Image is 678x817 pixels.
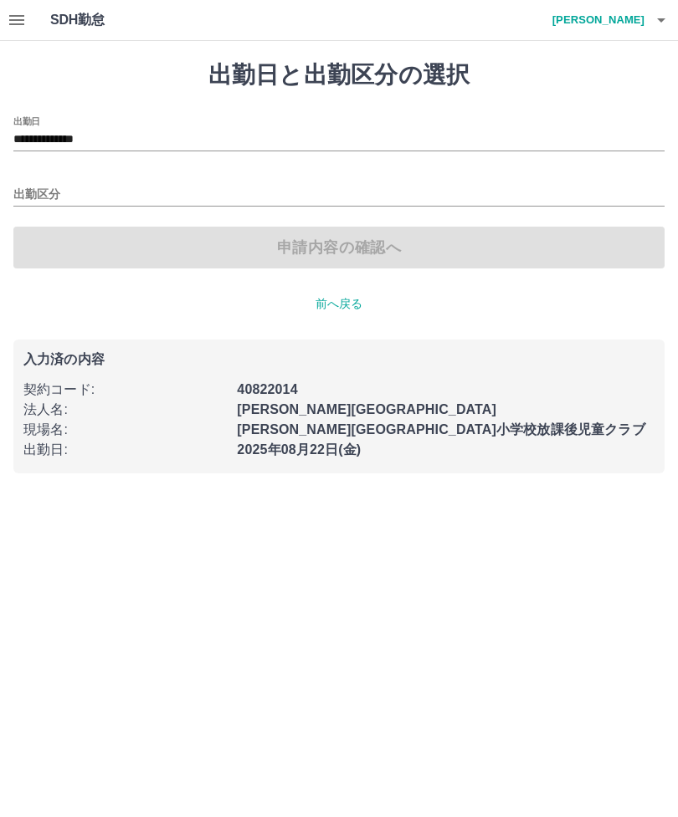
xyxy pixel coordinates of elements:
[237,442,361,457] b: 2025年08月22日(金)
[23,400,227,420] p: 法人名 :
[23,353,655,366] p: 入力済の内容
[13,61,665,89] h1: 出勤日と出勤区分の選択
[237,402,496,416] b: [PERSON_NAME][GEOGRAPHIC_DATA]
[23,380,227,400] p: 契約コード :
[23,440,227,460] p: 出勤日 :
[23,420,227,440] p: 現場名 :
[237,382,297,396] b: 40822014
[237,422,645,437] b: [PERSON_NAME][GEOGRAPHIC_DATA]小学校放課後児童クラブ
[13,295,665,313] p: 前へ戻る
[13,115,40,127] label: 出勤日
